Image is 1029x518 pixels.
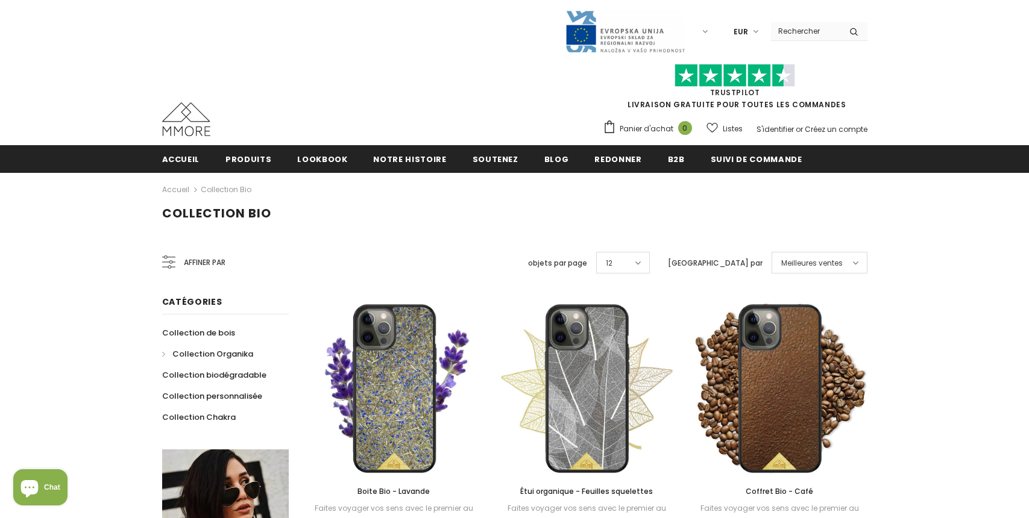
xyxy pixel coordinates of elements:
[711,154,802,165] span: Suivi de commande
[723,123,743,135] span: Listes
[594,145,641,172] a: Redonner
[473,154,518,165] span: soutenez
[528,257,587,269] label: objets par page
[162,407,236,428] a: Collection Chakra
[225,154,271,165] span: Produits
[172,348,253,360] span: Collection Organika
[692,485,867,498] a: Coffret Bio - Café
[594,154,641,165] span: Redonner
[734,26,748,38] span: EUR
[565,10,685,54] img: Javni Razpis
[162,296,222,308] span: Catégories
[297,154,347,165] span: Lookbook
[746,486,813,496] span: Coffret Bio - Café
[757,124,794,134] a: S'identifier
[162,102,210,136] img: Cas MMORE
[184,256,225,269] span: Affiner par
[771,22,840,40] input: Search Site
[162,154,200,165] span: Accueil
[162,145,200,172] a: Accueil
[162,183,189,197] a: Accueil
[162,411,236,423] span: Collection Chakra
[499,485,674,498] a: Étui organique - Feuilles squelettes
[201,184,251,195] a: Collection Bio
[162,369,266,381] span: Collection biodégradable
[668,145,685,172] a: B2B
[796,124,803,134] span: or
[675,64,795,87] img: Faites confiance aux étoiles pilotes
[357,486,430,496] span: Boite Bio - Lavande
[473,145,518,172] a: soutenez
[162,385,262,407] a: Collection personnalisée
[781,257,843,269] span: Meilleures ventes
[162,327,235,339] span: Collection de bois
[544,145,569,172] a: Blog
[565,26,685,36] a: Javni Razpis
[620,123,673,135] span: Panier d'achat
[162,205,271,222] span: Collection Bio
[668,154,685,165] span: B2B
[373,154,446,165] span: Notre histoire
[162,364,266,385] a: Collection biodégradable
[373,145,446,172] a: Notre histoire
[678,121,692,135] span: 0
[10,469,71,508] inbox-online-store-chat: Shopify online store chat
[520,486,653,496] span: Étui organique - Feuilles squelettes
[162,322,235,343] a: Collection de bois
[603,120,698,138] a: Panier d'achat 0
[297,145,347,172] a: Lookbook
[307,485,482,498] a: Boite Bio - Lavande
[544,154,569,165] span: Blog
[162,390,262,402] span: Collection personnalisée
[805,124,867,134] a: Créez un compte
[162,343,253,364] a: Collection Organika
[710,87,760,98] a: TrustPilot
[711,145,802,172] a: Suivi de commande
[225,145,271,172] a: Produits
[606,257,612,269] span: 12
[668,257,763,269] label: [GEOGRAPHIC_DATA] par
[706,118,743,139] a: Listes
[603,69,867,110] span: LIVRAISON GRATUITE POUR TOUTES LES COMMANDES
